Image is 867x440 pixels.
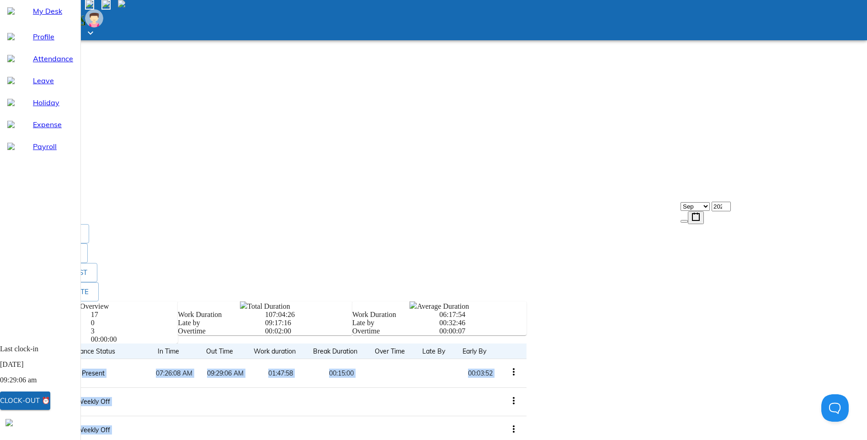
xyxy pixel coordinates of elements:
span: Work duration [254,346,308,357]
iframe: Toggle Customer Support [821,394,849,422]
span: Break Duration [313,346,369,357]
span: Early By [463,346,498,357]
td: 09:29:06 AM [200,359,251,387]
img: Employee [85,9,103,27]
div: Work Duration [178,311,265,319]
span: Total Duration [247,302,290,310]
span: In Time [158,346,179,357]
span: Work duration [254,346,296,357]
td: 07:26:08 AM [149,359,200,387]
div: 17 [91,311,178,319]
div: 0 [91,319,178,327]
span: Break Duration [313,346,357,357]
div: 00:00:07 [439,327,527,335]
div: Late by [352,319,440,327]
span: Average Duration [417,302,469,310]
div: Overtime [178,327,265,335]
div: 3 [91,327,178,335]
span: In Time [158,346,191,357]
span: Out Time [206,346,245,357]
span: Out Time [206,346,233,357]
span: Overview [80,302,109,310]
span: Early By [463,346,486,357]
div: 09:17:16 [265,319,352,327]
span: Attendance Status [60,346,115,357]
div: 06:17:54 [439,311,527,319]
td: Present [38,359,149,387]
div: 00:00:00 [91,335,178,343]
div: Overtime [352,327,440,335]
div: Late by [178,319,265,327]
span: Over Time [375,346,417,357]
td: 01:47:58 [251,359,310,387]
div: 00:32:46 [439,319,527,327]
span: Attendance Status [60,346,127,357]
img: clock-time-16px.ef8c237e.svg [240,301,247,309]
input: ---- [712,202,731,211]
td: 00:15:00 [310,359,372,387]
td: Weekly Off [38,387,149,416]
div: Work Duration [352,311,440,319]
div: 00:02:00 [265,327,352,335]
div: 107:04:26 [265,311,352,319]
span: Late By [422,346,457,357]
span: Late By [422,346,445,357]
img: clock-time-16px.ef8c237e.svg [410,301,417,309]
td: 00:03:52 [460,359,501,387]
